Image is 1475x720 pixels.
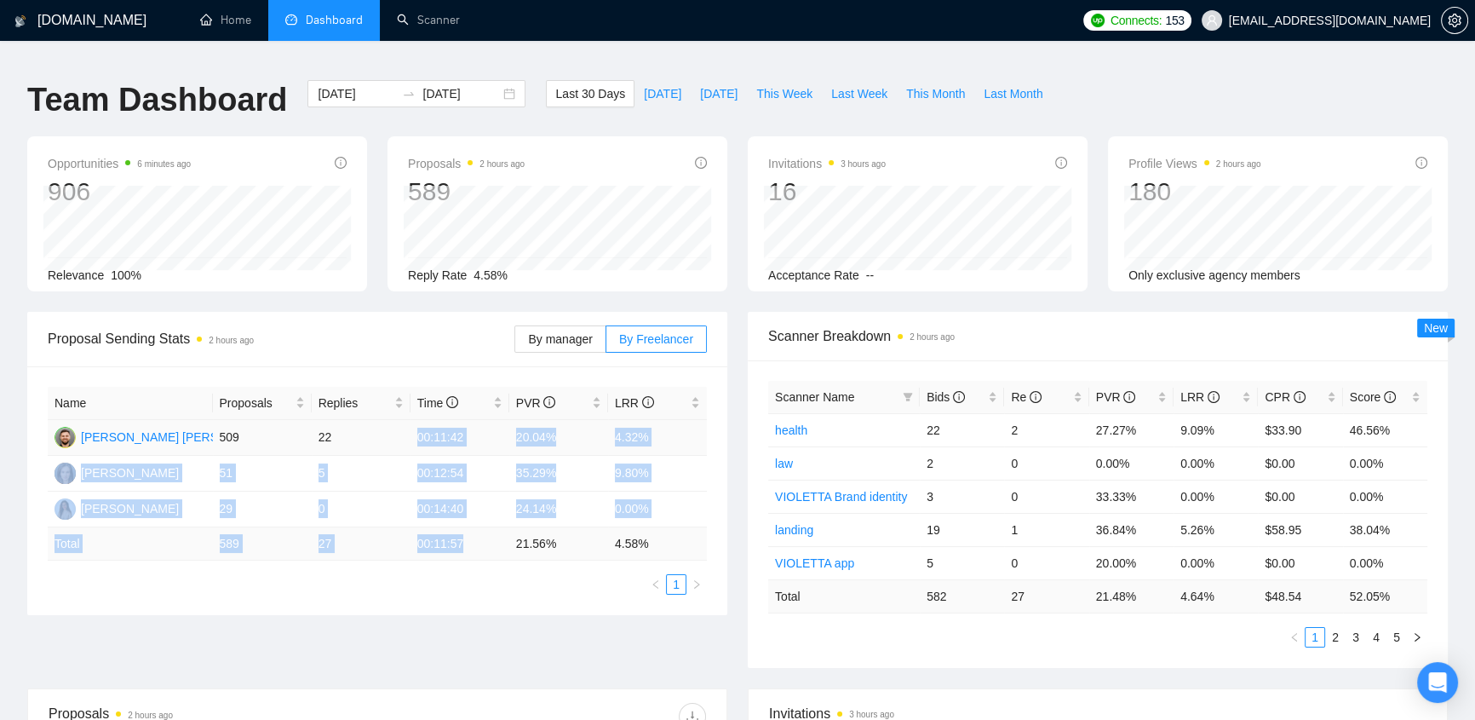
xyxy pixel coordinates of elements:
[1216,159,1261,169] time: 2 hours ago
[213,527,312,561] td: 589
[899,384,916,410] span: filter
[849,710,894,719] time: 3 hours ago
[897,80,974,107] button: This Month
[866,268,874,282] span: --
[667,575,686,594] a: 1
[312,527,410,561] td: 27
[1111,11,1162,30] span: Connects:
[910,332,955,342] time: 2 hours ago
[1346,627,1366,648] li: 3
[1004,546,1088,579] td: 0
[1174,413,1258,446] td: 9.09%
[1350,390,1396,404] span: Score
[55,498,76,520] img: HB
[666,574,686,595] li: 1
[1407,627,1427,648] li: Next Page
[768,579,920,613] td: Total
[768,325,1427,347] span: Scanner Breakdown
[984,84,1042,103] span: Last Month
[410,492,509,527] td: 00:14:40
[285,14,297,26] span: dashboard
[220,394,292,412] span: Proposals
[1294,391,1306,403] span: info-circle
[516,396,556,410] span: PVR
[410,456,509,492] td: 00:12:54
[200,13,251,27] a: homeHome
[111,268,141,282] span: 100%
[920,480,1004,513] td: 3
[410,527,509,561] td: 00:11:57
[1325,627,1346,648] li: 2
[775,457,793,470] a: law
[1441,14,1468,27] a: setting
[1258,546,1342,579] td: $0.00
[1089,446,1174,480] td: 0.00%
[1289,632,1300,642] span: left
[555,84,625,103] span: Last 30 Days
[1011,390,1042,404] span: Re
[1306,628,1324,647] a: 1
[768,153,886,174] span: Invitations
[1386,627,1407,648] li: 5
[775,490,907,504] a: VIOLETTA Brand identity
[608,527,707,561] td: 4.58 %
[768,268,859,282] span: Acceptance Rate
[920,546,1004,579] td: 5
[209,336,254,345] time: 2 hours ago
[509,420,608,456] td: 20.04%
[319,394,391,412] span: Replies
[608,420,707,456] td: 4.32%
[397,13,460,27] a: searchScanner
[528,332,592,346] span: By manager
[646,574,666,595] button: left
[213,387,312,420] th: Proposals
[402,87,416,101] span: to
[775,556,854,570] a: VIOLETTA app
[1258,480,1342,513] td: $0.00
[1128,176,1261,208] div: 180
[691,80,747,107] button: [DATE]
[213,420,312,456] td: 509
[615,396,654,410] span: LRR
[1004,413,1088,446] td: 2
[473,268,508,282] span: 4.58%
[1384,391,1396,403] span: info-circle
[1096,390,1136,404] span: PVR
[417,396,458,410] span: Time
[686,574,707,595] li: Next Page
[1326,628,1345,647] a: 2
[1343,513,1427,546] td: 38.04%
[1343,480,1427,513] td: 0.00%
[1343,446,1427,480] td: 0.00%
[920,446,1004,480] td: 2
[408,176,525,208] div: 589
[55,463,76,484] img: VY
[1089,546,1174,579] td: 20.00%
[1412,632,1422,642] span: right
[213,456,312,492] td: 51
[1091,14,1105,27] img: upwork-logo.png
[1004,446,1088,480] td: 0
[479,159,525,169] time: 2 hours ago
[1128,268,1300,282] span: Only exclusive agency members
[55,465,179,479] a: VY[PERSON_NAME]
[55,501,179,515] a: HB[PERSON_NAME]
[1343,546,1427,579] td: 0.00%
[128,711,173,720] time: 2 hours ago
[1258,579,1342,613] td: $ 48.54
[608,456,707,492] td: 9.80%
[974,80,1052,107] button: Last Month
[1441,7,1468,34] button: setting
[1030,391,1042,403] span: info-circle
[1089,513,1174,546] td: 36.84%
[747,80,822,107] button: This Week
[841,159,886,169] time: 3 hours ago
[1258,513,1342,546] td: $58.95
[1174,579,1258,613] td: 4.64 %
[48,268,104,282] span: Relevance
[137,159,191,169] time: 6 minutes ago
[1004,480,1088,513] td: 0
[651,579,661,590] span: left
[1174,446,1258,480] td: 0.00%
[1206,14,1218,26] span: user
